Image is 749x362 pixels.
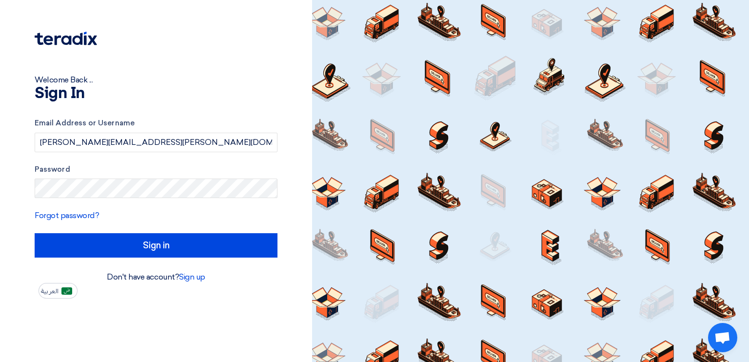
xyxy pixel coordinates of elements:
[179,272,205,282] a: Sign up
[35,133,277,152] input: Enter your business email or username
[35,118,277,129] label: Email Address or Username
[708,323,737,352] a: Open chat
[35,211,99,220] a: Forgot password?
[39,283,78,299] button: العربية
[35,271,277,283] div: Don't have account?
[35,74,277,86] div: Welcome Back ...
[41,288,59,295] span: العربية
[35,164,277,175] label: Password
[35,86,277,101] h1: Sign In
[61,287,72,295] img: ar-AR.png
[35,233,277,258] input: Sign in
[35,32,97,45] img: Teradix logo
